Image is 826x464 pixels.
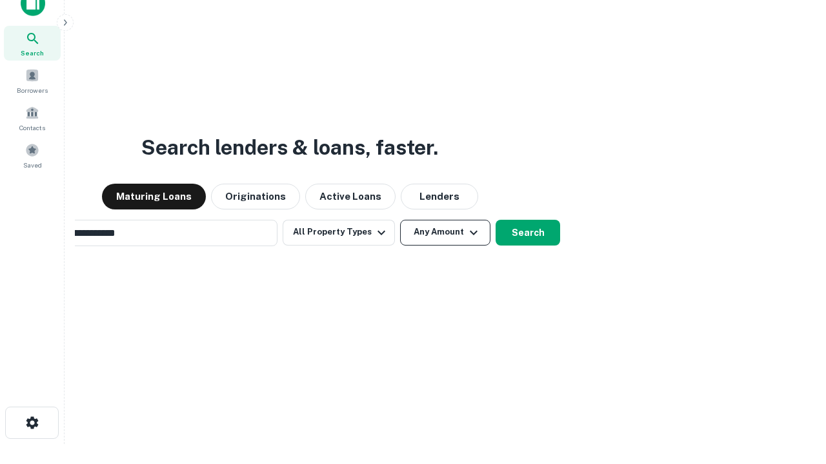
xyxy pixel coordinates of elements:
button: Lenders [401,184,478,209]
span: Borrowers [17,85,48,95]
a: Saved [4,138,61,173]
a: Borrowers [4,63,61,98]
span: Contacts [19,122,45,133]
button: Search [496,220,560,246]
span: Saved [23,160,42,170]
span: Search [21,48,44,58]
button: Maturing Loans [102,184,206,209]
h3: Search lenders & loans, faster. [141,132,438,163]
button: Active Loans [305,184,396,209]
a: Search [4,26,61,61]
button: Originations [211,184,300,209]
button: Any Amount [400,220,490,246]
button: All Property Types [283,220,395,246]
a: Contacts [4,101,61,135]
iframe: Chat Widget [761,361,826,423]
